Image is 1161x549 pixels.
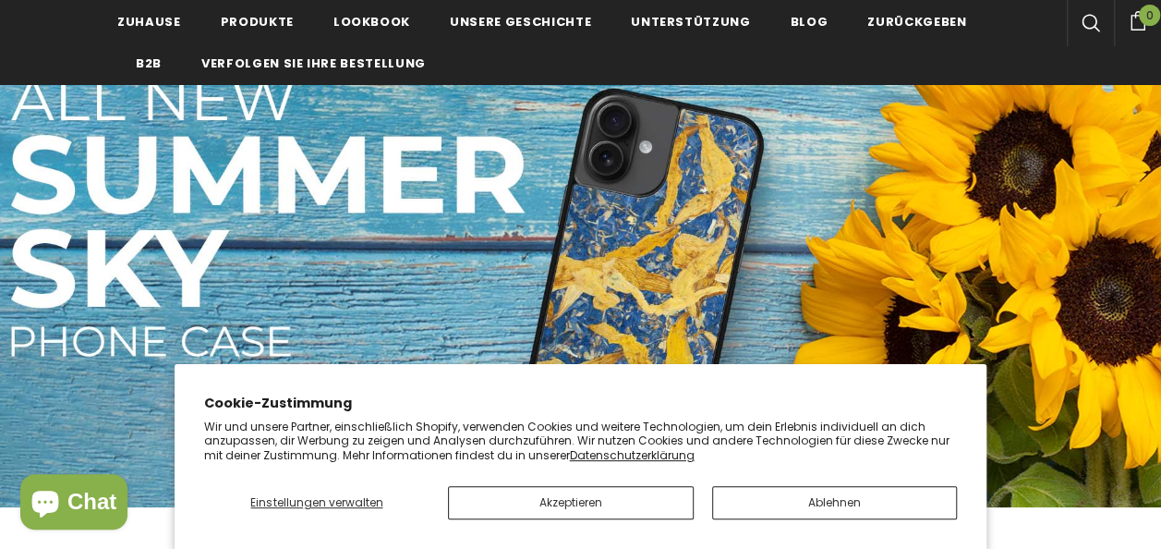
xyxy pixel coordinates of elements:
[450,13,591,30] span: Unsere Geschichte
[867,13,966,30] span: Zurückgeben
[204,394,958,413] h2: Cookie-Zustimmung
[15,474,133,534] inbox-online-store-chat: Onlineshop-Chat von Shopify
[201,42,426,83] a: Verfolgen Sie Ihre Bestellung
[201,55,426,72] span: Verfolgen Sie Ihre Bestellung
[1139,5,1160,26] span: 0
[136,42,162,83] a: B2B
[790,13,828,30] span: Blog
[250,494,382,510] span: Einstellungen verwalten
[221,13,294,30] span: Produkte
[570,447,695,463] a: Datenschutzerklärung
[204,420,958,463] p: Wir und unsere Partner, einschließlich Shopify, verwenden Cookies und weitere Technologien, um de...
[712,486,958,519] button: Ablehnen
[333,13,410,30] span: Lookbook
[631,13,750,30] span: Unterstützung
[136,55,162,72] span: B2B
[117,13,181,30] span: Zuhause
[1114,8,1161,30] a: 0
[448,486,694,519] button: Akzeptieren
[204,486,430,519] button: Einstellungen verwalten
